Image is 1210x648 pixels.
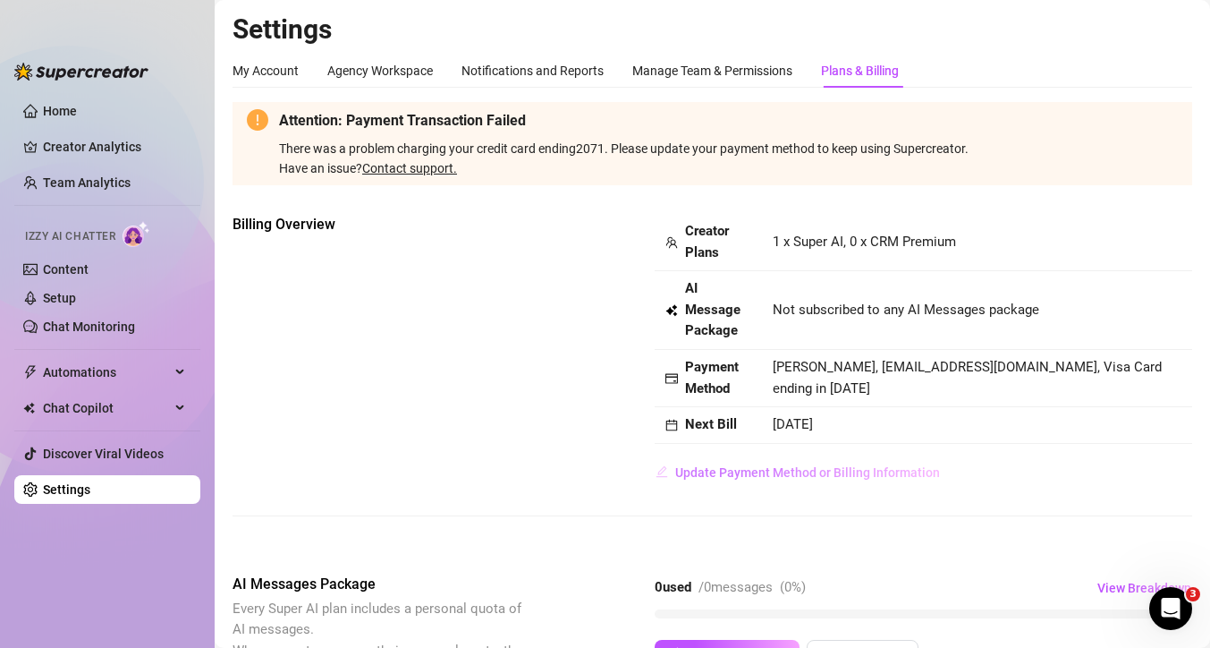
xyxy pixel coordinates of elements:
span: View Breakdown [1097,581,1191,595]
button: Update Payment Method or Billing Information [655,458,941,487]
span: Chat Copilot [43,394,170,422]
span: Billing Overview [233,214,533,235]
strong: 0 used [655,579,691,595]
span: exclamation-circle [247,109,268,131]
span: There was a problem charging your credit card ending 2071 . Please update your payment method to ... [279,141,1178,178]
div: Plans & Billing [821,61,899,81]
span: [DATE] [773,416,813,432]
span: Automations [43,358,170,387]
span: thunderbolt [23,365,38,379]
a: Creator Analytics [43,132,186,161]
div: Notifications and Reports [461,61,604,81]
a: Discover Viral Videos [43,447,164,461]
img: logo-BBDzfeDw.svg [14,63,148,81]
span: Update Payment Method or Billing Information [675,465,940,480]
div: My Account [233,61,299,81]
span: Not subscribed to any AI Messages package [773,300,1039,321]
a: Contact support. [362,161,457,175]
span: [PERSON_NAME], [EMAIL_ADDRESS][DOMAIN_NAME], Visa Card ending in [DATE] [773,359,1162,396]
strong: Attention: Payment Transaction Failed [279,112,526,129]
strong: Next Bill [685,416,737,432]
a: Settings [43,482,90,497]
span: 3 [1186,587,1200,601]
strong: Creator Plans [685,223,729,260]
strong: Payment Method [685,359,739,396]
span: / 0 messages [698,579,773,595]
span: credit-card [665,372,678,385]
span: AI Messages Package [233,574,533,595]
img: Chat Copilot [23,402,35,414]
span: Izzy AI Chatter [25,228,115,245]
span: 1 x Super AI, 0 x CRM Premium [773,234,956,250]
span: team [665,236,678,249]
a: Team Analytics [43,175,131,190]
strong: AI Message Package [685,280,740,338]
span: edit [656,465,668,478]
span: ( 0 %) [780,579,806,595]
h2: Settings [233,13,1192,47]
span: calendar [665,419,678,431]
div: Manage Team & Permissions [632,61,792,81]
img: AI Chatter [123,221,150,247]
div: Agency Workspace [327,61,433,81]
a: Setup [43,291,76,305]
iframe: Intercom live chat [1149,587,1192,630]
a: Chat Monitoring [43,320,135,334]
a: Home [43,104,77,118]
a: Content [43,262,89,277]
div: Have an issue? [279,158,1178,178]
button: View Breakdown [1096,574,1192,602]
